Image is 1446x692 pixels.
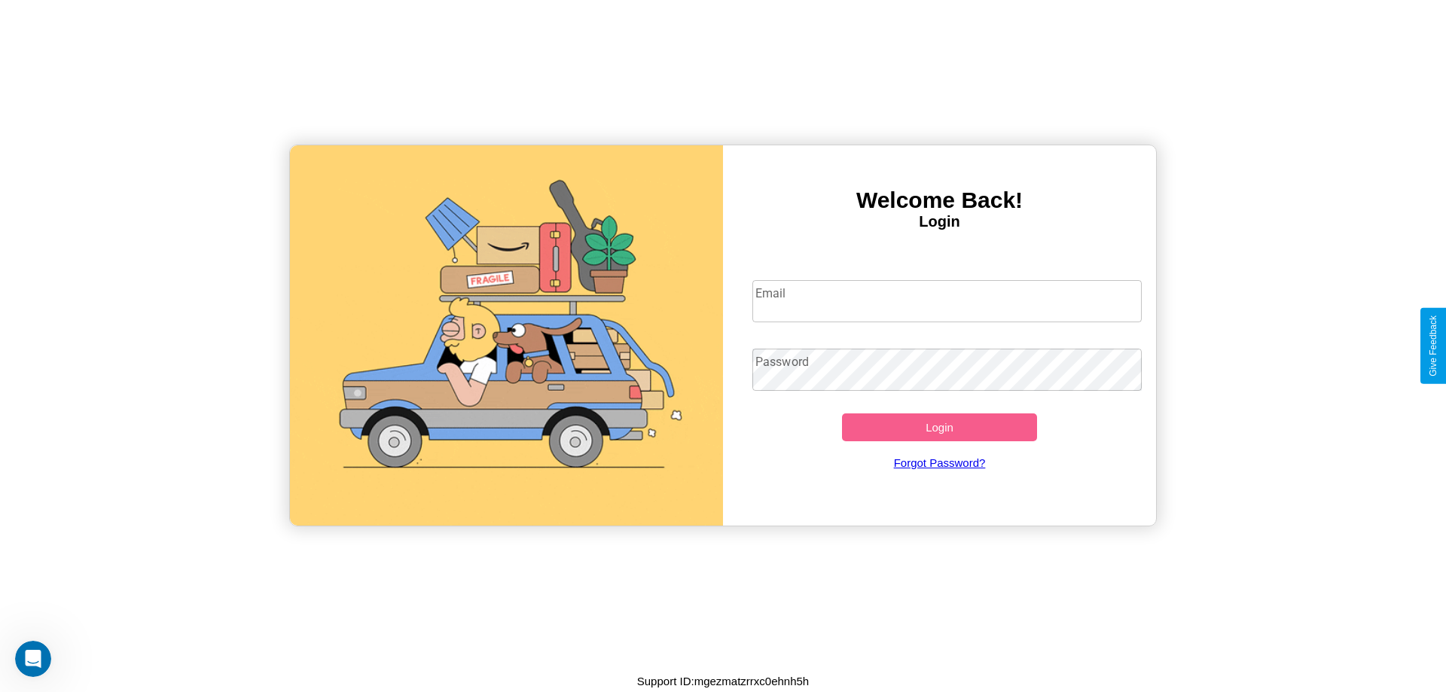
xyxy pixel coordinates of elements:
button: Login [842,413,1037,441]
a: Forgot Password? [745,441,1135,484]
p: Support ID: mgezmatzrrxc0ehnh5h [637,671,809,691]
img: gif [290,145,723,526]
div: Give Feedback [1428,316,1438,376]
h3: Welcome Back! [723,187,1156,213]
h4: Login [723,213,1156,230]
iframe: Intercom live chat [15,641,51,677]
